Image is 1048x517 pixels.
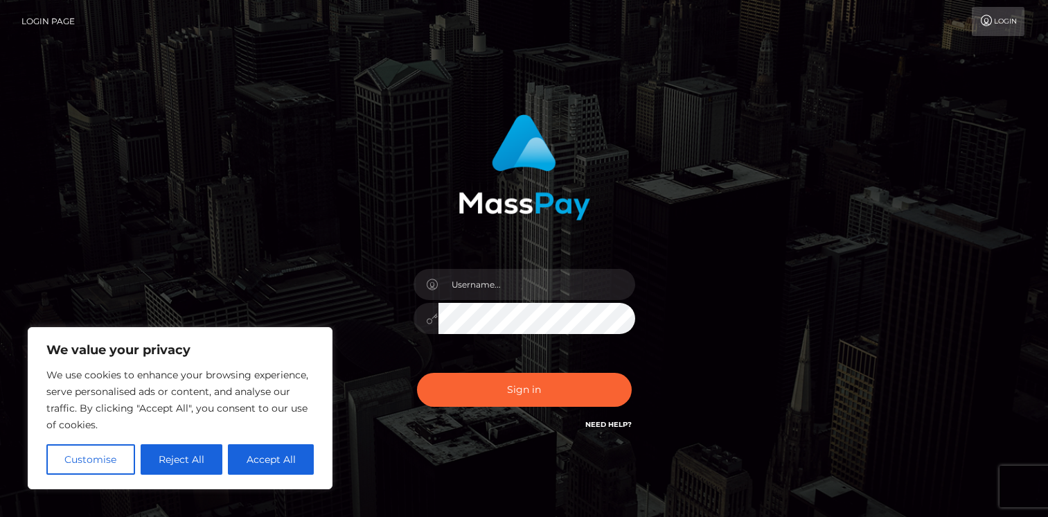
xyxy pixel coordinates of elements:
p: We value your privacy [46,342,314,358]
a: Need Help? [585,420,632,429]
img: MassPay Login [459,114,590,220]
div: We value your privacy [28,327,332,489]
a: Login Page [21,7,75,36]
a: Login [972,7,1024,36]
p: We use cookies to enhance your browsing experience, serve personalised ads or content, and analys... [46,367,314,433]
button: Reject All [141,444,223,475]
input: Username... [438,269,635,300]
button: Customise [46,444,135,475]
button: Accept All [228,444,314,475]
button: Sign in [417,373,632,407]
